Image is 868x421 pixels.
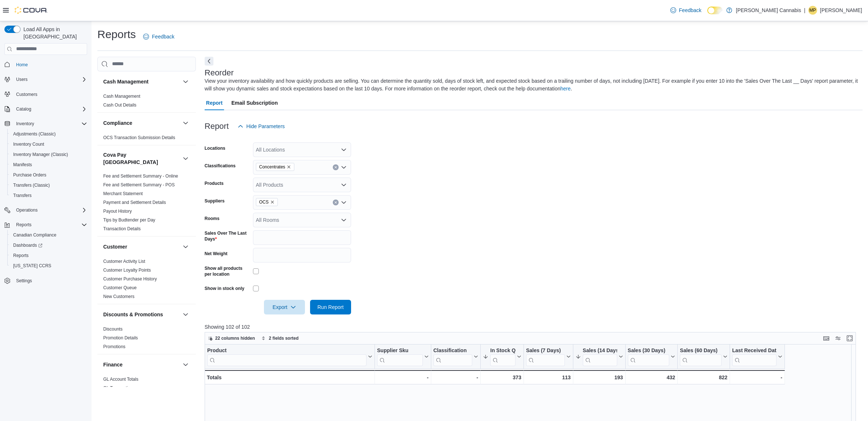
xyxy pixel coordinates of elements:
button: Cash Management [181,77,190,86]
h3: Cova Pay [GEOGRAPHIC_DATA] [103,151,180,166]
a: Reports [10,251,31,260]
a: Customer Activity List [103,259,145,264]
button: Finance [103,361,180,368]
label: Net Weight [205,251,227,257]
span: [US_STATE] CCRS [13,263,51,269]
span: Dark Mode [707,14,708,15]
span: Purchase Orders [10,171,87,179]
span: Cash Management [103,93,140,99]
span: Operations [13,206,87,215]
h1: Reports [97,27,136,42]
button: Remove OCS from selection in this group [270,200,275,204]
button: Sales (7 Days) [526,347,571,366]
span: OCS [256,198,278,206]
div: - [732,373,782,382]
div: Last Received Date [732,347,776,354]
p: [PERSON_NAME] Cannabis [736,6,801,15]
span: Users [16,77,27,82]
button: Adjustments (Classic) [7,129,90,139]
span: Adjustments (Classic) [10,130,87,138]
button: Sales (14 Days) [575,347,623,366]
span: Load All Apps in [GEOGRAPHIC_DATA] [21,26,87,40]
span: GL Transactions [103,385,135,391]
span: Washington CCRS [10,261,87,270]
span: Merchant Statement [103,191,143,197]
span: New Customers [103,294,134,299]
button: Keyboard shortcuts [822,334,831,343]
div: In Stock Qty [490,347,515,354]
span: Reports [16,222,31,228]
button: Open list of options [341,164,347,170]
button: Manifests [7,160,90,170]
a: GL Transactions [103,385,135,391]
span: 2 fields sorted [269,335,298,341]
div: Compliance [97,133,196,145]
button: Catalog [13,105,34,113]
span: Reports [13,253,29,258]
a: Dashboards [10,241,45,250]
div: Sales (60 Days) [680,347,722,354]
span: Canadian Compliance [13,232,56,238]
a: Payment and Settlement Details [103,200,166,205]
a: Feedback [667,3,704,18]
button: Inventory [1,119,90,129]
a: Cash Management [103,94,140,99]
span: Cash Out Details [103,102,137,108]
button: [US_STATE] CCRS [7,261,90,271]
span: Export [268,300,301,314]
button: Compliance [103,119,180,127]
span: Customer Loyalty Points [103,267,151,273]
button: Operations [13,206,41,215]
p: [PERSON_NAME] [820,6,862,15]
a: Transfers [10,191,34,200]
button: Settings [1,275,90,286]
button: Display options [834,334,842,343]
a: here [560,86,571,92]
div: Discounts & Promotions [97,325,196,354]
span: MP [809,6,816,15]
button: Classification [433,347,478,366]
span: Reports [10,251,87,260]
span: Customers [13,90,87,99]
span: Transfers [13,193,31,198]
div: In Stock Qty [490,347,515,366]
button: Remove Concentrates from selection in this group [287,165,291,169]
span: Discounts [103,326,123,332]
label: Show all products per location [205,265,250,277]
button: Transfers [7,190,90,201]
span: Payout History [103,208,132,214]
button: Compliance [181,119,190,127]
span: Dashboards [13,242,42,248]
h3: Compliance [103,119,132,127]
div: Sales (14 Days) [583,347,617,354]
button: Open list of options [341,200,347,205]
span: Hide Parameters [246,123,285,130]
div: Supplier Sku [377,347,423,366]
button: Clear input [333,200,339,205]
h3: Report [205,122,229,131]
div: Cash Management [97,92,196,112]
div: Product [207,347,366,366]
span: Purchase Orders [13,172,46,178]
a: Transfers (Classic) [10,181,53,190]
button: Open list of options [341,147,347,153]
span: Dashboards [10,241,87,250]
span: Concentrates [256,163,294,171]
button: In Stock Qty [483,347,521,366]
div: 113 [526,373,571,382]
button: Supplier Sku [377,347,429,366]
button: Hide Parameters [235,119,288,134]
a: Merchant Statement [103,191,143,196]
input: Dark Mode [707,7,723,14]
span: Operations [16,207,38,213]
button: Inventory Count [7,139,90,149]
div: 822 [680,373,727,382]
a: Customers [13,90,40,99]
button: Reports [13,220,34,229]
a: Customer Loyalty Points [103,268,151,273]
label: Suppliers [205,198,225,204]
h3: Discounts & Promotions [103,311,163,318]
a: Discounts [103,327,123,332]
span: Home [13,60,87,69]
button: Sales (30 Days) [627,347,675,366]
